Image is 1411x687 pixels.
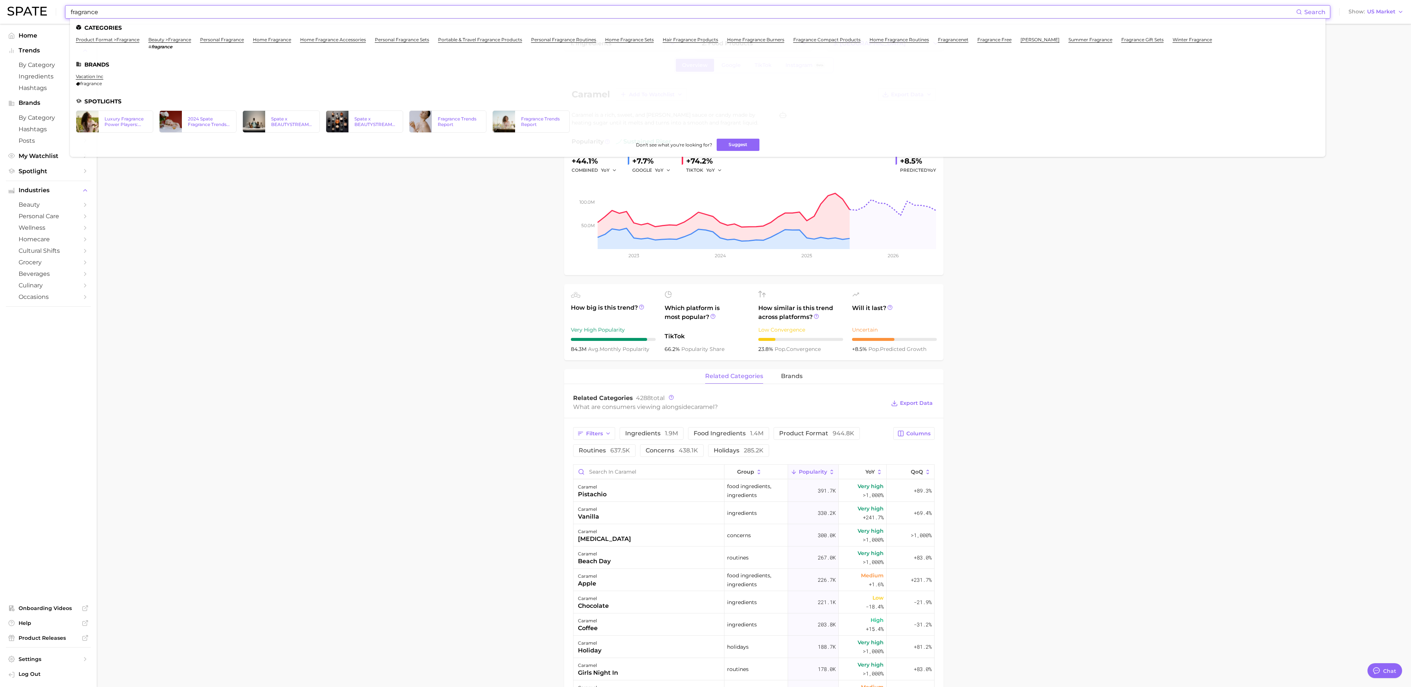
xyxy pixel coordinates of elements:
[636,142,712,148] span: Don't see what you're looking for?
[852,346,868,352] span: +8.5%
[758,325,843,334] div: Low Convergence
[737,469,754,475] span: group
[727,482,785,500] span: food ingredients, ingredients
[858,660,884,669] span: Very high
[863,491,884,499] span: >1,000%
[19,100,78,106] span: Brands
[928,167,936,173] span: YoY
[775,346,821,352] span: convergence
[76,74,103,79] a: vacation inc
[818,620,836,629] span: 203.8k
[646,448,698,454] span: concerns
[858,482,884,491] span: Very high
[833,430,854,437] span: 944.8k
[714,448,764,454] span: holidays
[6,97,91,109] button: Brands
[571,338,656,341] div: 9 / 10
[242,110,320,133] a: Spate x BEAUTYSTREAMS: Fragrance Brands & Gestures
[906,430,931,437] span: Columns
[858,526,884,535] span: Very high
[625,430,678,436] span: ingredients
[354,116,397,127] div: Spate x BEAUTYSTREAMS: Fragrance Market Overview
[6,112,91,123] a: by Category
[863,648,884,655] span: >1,000%
[818,665,836,674] span: 178.0k
[19,84,78,91] span: Hashtags
[200,37,244,42] a: personal fragrance
[858,638,884,647] span: Very high
[863,670,884,677] span: >1,000%
[6,59,91,71] a: by Category
[6,603,91,614] a: Onboarding Videos
[706,167,715,173] span: YoY
[578,594,609,603] div: caramel
[911,575,932,584] span: +231.7%
[578,557,611,566] div: beach day
[605,37,654,42] a: home fragrance sets
[19,137,78,144] span: Posts
[914,486,932,495] span: +89.3%
[900,400,933,406] span: Export Data
[578,601,609,610] div: chocolate
[6,71,91,82] a: Ingredients
[571,325,656,334] div: Very High Popularity
[888,253,899,258] tspan: 2026
[914,620,932,629] span: -31.2%
[409,110,486,133] a: Fragrance Trends Report
[1367,10,1395,14] span: US Market
[889,398,935,409] button: Export Data
[6,654,91,665] a: Settings
[727,598,757,607] span: ingredients
[76,98,1320,104] li: Spotlights
[866,625,884,633] span: +15.4%
[717,139,759,151] button: Suggest
[694,430,764,436] span: food ingredients
[1304,9,1325,16] span: Search
[578,483,607,491] div: caramel
[6,245,91,257] a: cultural shifts
[19,32,78,39] span: Home
[632,166,676,175] div: GOOGLE
[727,37,784,42] a: home fragrance burners
[727,620,757,629] span: ingredients
[6,280,91,291] a: culinary
[571,303,656,322] span: How big is this trend?
[6,222,91,233] a: wellness
[7,7,47,16] img: SPATE
[375,37,429,42] a: personal fragrance sets
[977,37,1012,42] a: fragrance free
[438,37,522,42] a: portable & travel fragrance products
[148,44,151,49] span: #
[818,598,836,607] span: 221.1k
[914,509,932,517] span: +69.4%
[271,116,314,127] div: Spate x BEAUTYSTREAMS: Fragrance Brands & Gestures
[868,346,926,352] span: predicted growth
[6,30,91,41] a: Home
[588,346,649,352] span: monthly popularity
[521,116,563,127] div: Fragrance Trends Report
[788,465,839,479] button: Popularity
[573,591,934,613] button: caramelchocolateingredients221.1kLow-18.4%-21.9%
[863,513,884,522] span: +241.7%
[724,465,788,479] button: group
[911,532,932,539] span: >1,000%
[1068,37,1112,42] a: summer fragrance
[531,37,596,42] a: personal fragrance routines
[438,116,480,127] div: Fragrance Trends Report
[818,575,836,584] span: 226.7k
[839,465,887,479] button: YoY
[868,346,880,352] abbr: popularity index
[679,447,698,454] span: 438.1k
[579,448,630,454] span: routines
[19,187,78,194] span: Industries
[6,82,91,94] a: Hashtags
[578,549,611,558] div: caramel
[578,535,631,544] div: [MEDICAL_DATA]
[76,25,1320,31] li: Categories
[6,291,91,303] a: occasions
[80,81,102,86] span: fragrance
[586,430,603,437] span: Filters
[636,394,651,401] span: 4288
[655,166,671,175] button: YoY
[914,665,932,674] span: +83.0%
